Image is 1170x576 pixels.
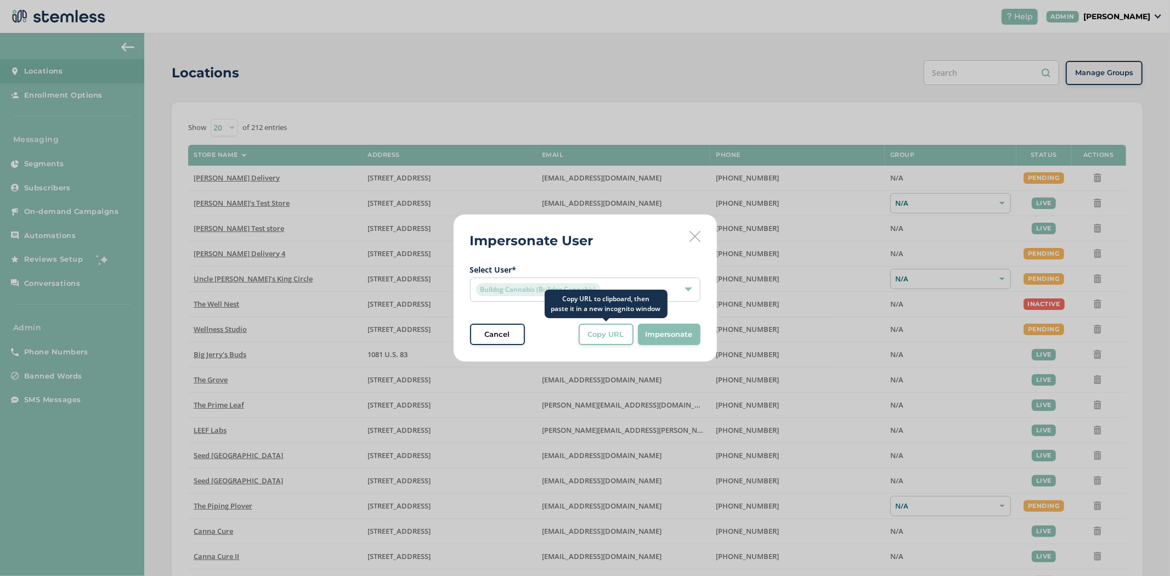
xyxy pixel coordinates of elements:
[470,231,594,251] h2: Impersonate User
[638,324,700,346] button: Impersonate
[1115,523,1170,576] iframe: Chat Widget
[545,290,668,318] div: Copy URL to clipboard, then paste it in a new incognito window
[588,329,624,340] span: Copy URL
[470,324,525,346] button: Cancel
[646,329,693,340] span: Impersonate
[485,329,510,340] span: Cancel
[476,283,601,296] span: Bulldog Cannabis (Bulldog Cannabis)
[470,264,700,275] label: Select User
[579,324,634,346] button: Copy URL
